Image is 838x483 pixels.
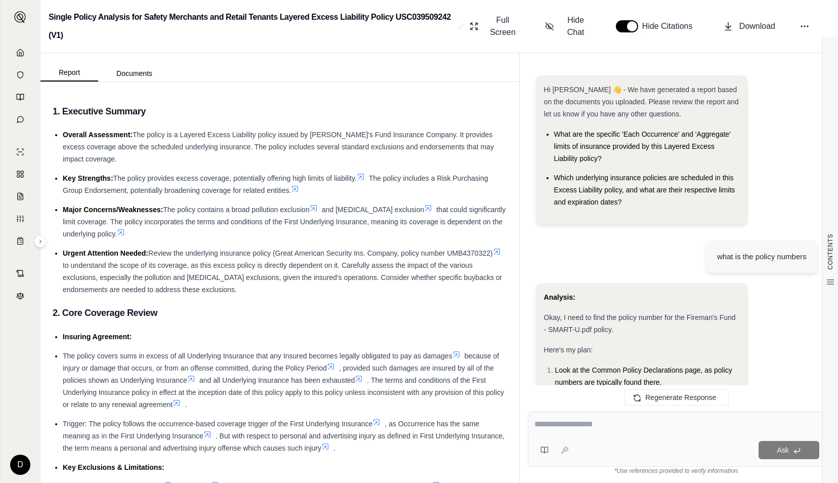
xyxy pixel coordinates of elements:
span: Key Strengths: [63,174,113,182]
span: What are the specific 'Each Occurrence' and 'Aggregate' limits of insurance provided by this Laye... [554,130,731,163]
span: Here's my plan: [544,346,593,354]
span: The policy provides excess coverage, potentially offering high limits of liability. [113,174,357,182]
div: what is the policy numbers [717,251,807,263]
button: Full Screen [466,10,525,43]
button: Expand sidebar [10,7,30,27]
span: . But with respect to personal and advertising injury as defined in First Underlying Insurance, t... [63,432,505,452]
a: Prompt Library [7,87,34,107]
button: Report [40,64,98,82]
span: Key Exclusions & Limitations: [63,463,164,471]
span: Okay, I need to find the policy number for the Fireman's Fund - SMART-U.pdf policy. [544,313,736,334]
img: Expand sidebar [14,11,26,23]
span: Download [739,20,775,32]
button: Download [719,16,779,36]
strong: Analysis: [544,293,575,301]
span: Look at the Common Policy Declarations page, as policy numbers are typically found there. [555,366,732,386]
span: . [185,400,187,409]
span: Hide Citations [642,20,699,32]
h3: 1. Executive Summary [53,102,507,120]
span: Overall Assessment: [63,131,133,139]
a: Coverage Table [7,231,34,251]
a: Home [7,43,34,63]
div: D [10,455,30,475]
button: Hide Chat [541,10,596,43]
span: Regenerate Response [645,393,716,401]
span: . The terms and conditions of the First Underlying Insurance policy in effect at the inception da... [63,376,504,409]
span: Major Concerns/Weaknesses: [63,206,163,214]
a: Documents Vault [7,65,34,85]
span: because of injury or damage that occurs, or from an offense committed, during the Policy Period [63,352,499,372]
span: The policy contains a broad pollution exclusion [163,206,310,214]
a: Chat [7,109,34,130]
span: The policy covers sums in excess of all Underlying Insurance that any Insured becomes legally obl... [63,352,452,360]
span: , provided such damages are insured by all of the policies shown as Underlying Insurance [63,364,494,384]
div: *Use references provided to verify information. [528,467,826,475]
span: Review the underlying insurance policy (Great American Security Ins. Company, policy number UMB43... [148,249,493,257]
span: Full Screen [485,14,521,38]
a: Custom Report [7,209,34,229]
a: Contract Analysis [7,263,34,284]
span: Which underlying insurance policies are scheduled in this Excess Liability policy, and what are t... [554,174,735,206]
button: Ask [759,441,819,459]
span: and [MEDICAL_DATA] exclusion [322,206,425,214]
button: Documents [98,65,171,82]
span: and all Underlying Insurance has been exhausted [199,376,355,384]
h2: Single Policy Analysis for Safety Merchants and Retail Tenants Layered Excess Liability Policy US... [49,8,454,45]
span: Urgent Attention Needed: [63,249,148,257]
span: CONTENTS [826,234,834,270]
span: to understand the scope of its coverage, as this excess policy is directly dependent on it. Caref... [63,261,502,294]
a: Claim Coverage [7,186,34,207]
span: Ask [777,446,788,454]
span: . [333,444,336,452]
span: Hide Chat [560,14,592,38]
span: , as Occurrence has the same meaning as in the First Underlying Insurance [63,420,479,440]
a: Single Policy [7,142,34,162]
span: Insuring Agreement: [63,333,132,341]
button: Expand sidebar [34,235,47,248]
a: Policy Comparisons [7,164,34,184]
span: Trigger: The policy follows the occurrence-based coverage trigger of the First Underlying Insurance [63,420,372,428]
span: Hi [PERSON_NAME] 👋 - We have generated a report based on the documents you uploaded. Please revie... [544,86,739,118]
h3: 2. Core Coverage Review [53,304,507,322]
span: that could significantly limit coverage. The policy incorporates the terms and conditions of the ... [63,206,506,238]
button: Regenerate Response [624,389,729,406]
span: The policy is a Layered Excess Liability policy issued by [PERSON_NAME]'s Fund Insurance Company.... [63,131,494,163]
a: Legal Search Engine [7,286,34,306]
